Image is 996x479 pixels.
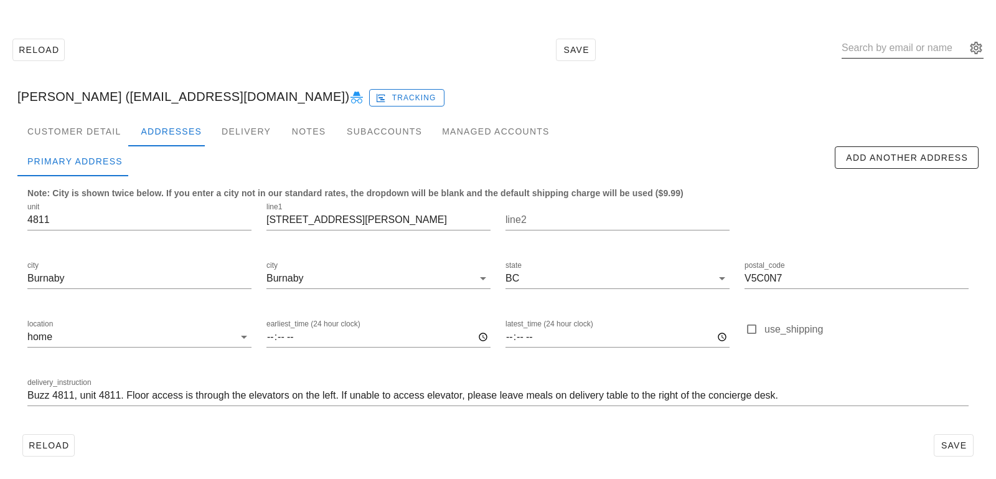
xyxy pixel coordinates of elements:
[432,116,559,146] div: Managed Accounts
[561,45,590,55] span: Save
[556,39,596,61] button: Save
[369,87,444,107] a: Tracking
[266,261,278,270] label: city
[969,40,984,55] button: appended action
[764,323,969,336] label: use_shipping
[12,39,65,61] button: Reload
[212,116,281,146] div: Delivery
[17,146,133,176] div: Primary Address
[505,320,593,329] label: latest_time (24 hour clock)
[7,77,989,116] div: [PERSON_NAME] ([EMAIL_ADDRESS][DOMAIN_NAME])
[835,146,979,169] button: Add Another Address
[17,116,131,146] div: Customer Detail
[505,261,522,270] label: state
[22,434,75,457] button: Reload
[369,89,444,107] button: Tracking
[845,153,968,163] span: Add Another Address
[939,440,968,450] span: Save
[27,331,52,343] div: home
[27,188,684,198] b: Note: City is shown twice below. If you enter a city not in our standard rates, the dropdown will...
[842,38,966,58] input: Search by email or name
[27,320,53,329] label: location
[505,268,730,288] div: stateBC
[27,202,39,212] label: unit
[27,327,251,347] div: locationhome
[266,268,491,288] div: cityBurnaby
[505,273,519,284] div: BC
[18,45,59,55] span: Reload
[266,273,304,284] div: Burnaby
[266,320,360,329] label: earliest_time (24 hour clock)
[378,92,436,103] span: Tracking
[27,261,39,270] label: city
[934,434,974,457] button: Save
[266,202,282,212] label: line1
[337,116,432,146] div: Subaccounts
[745,261,785,270] label: postal_code
[131,116,212,146] div: Addresses
[281,116,337,146] div: Notes
[27,378,92,387] label: delivery_instruction
[28,440,69,450] span: Reload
